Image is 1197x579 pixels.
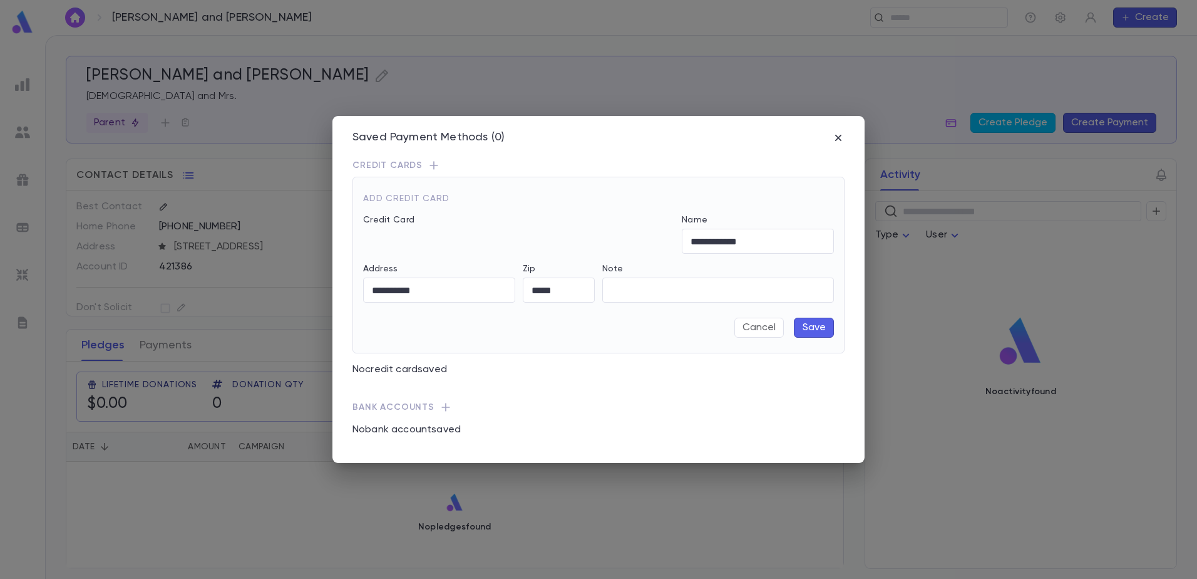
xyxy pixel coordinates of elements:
button: Cancel [734,318,784,338]
button: Save [794,318,834,338]
span: Bank Accounts [352,402,434,412]
p: No credit card saved [352,363,845,376]
div: Saved Payment Methods (0) [352,131,505,145]
label: Name [682,215,707,225]
label: Zip [523,264,535,274]
span: Add Credit Card [363,194,450,203]
span: Credit Cards [352,160,423,170]
label: Address [363,264,398,274]
p: No bank account saved [352,424,845,436]
label: Note [602,264,624,274]
p: Credit Card [363,215,674,225]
